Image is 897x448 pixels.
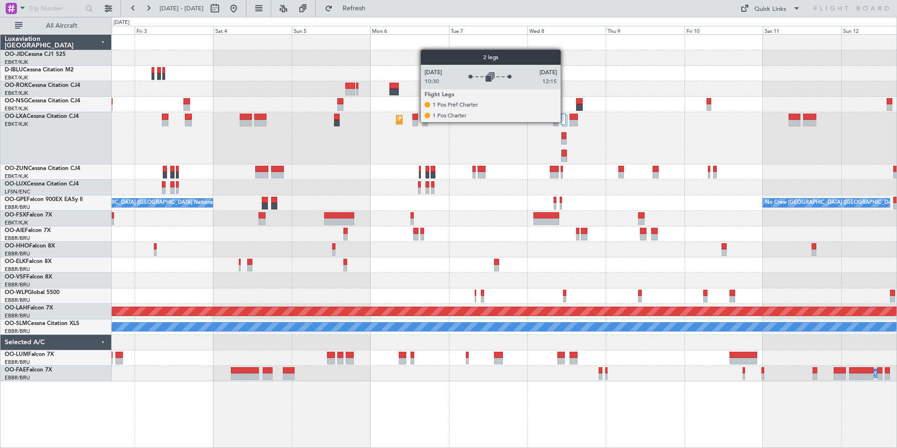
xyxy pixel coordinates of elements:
a: OO-NSGCessna Citation CJ4 [5,98,80,104]
div: Fri 3 [135,26,213,34]
a: EBKT/KJK [5,219,28,226]
a: OO-ELKFalcon 8X [5,259,52,264]
a: EBBR/BRU [5,297,30,304]
span: OO-WLP [5,290,28,295]
span: [DATE] - [DATE] [160,4,204,13]
div: Sat 11 [763,26,841,34]
a: EBBR/BRU [5,312,30,319]
a: EBBR/BRU [5,281,30,288]
span: OO-VSF [5,274,26,280]
a: OO-ROKCessna Citation CJ4 [5,83,80,88]
a: EBKT/KJK [5,90,28,97]
span: OO-LXA [5,114,27,119]
button: All Aircraft [10,18,102,33]
a: OO-LUXCessna Citation CJ4 [5,181,79,187]
span: OO-AIE [5,228,25,233]
a: EBBR/BRU [5,374,30,381]
span: OO-JID [5,52,24,57]
span: OO-ZUN [5,166,28,171]
span: OO-FSX [5,212,26,218]
span: Refresh [334,5,374,12]
div: Mon 6 [370,26,448,34]
a: EBBR/BRU [5,204,30,211]
span: OO-GPE [5,197,27,202]
a: OO-LXACessna Citation CJ4 [5,114,79,119]
a: OO-AIEFalcon 7X [5,228,51,233]
div: Sat 4 [213,26,292,34]
a: OO-FSXFalcon 7X [5,212,52,218]
a: EBBR/BRU [5,250,30,257]
a: EBKT/KJK [5,173,28,180]
input: Trip Number [29,1,83,15]
span: OO-HHO [5,243,29,249]
a: OO-SLMCessna Citation XLS [5,321,79,326]
a: EBKT/KJK [5,59,28,66]
a: EBKT/KJK [5,74,28,81]
a: OO-VSFFalcon 8X [5,274,52,280]
span: OO-ELK [5,259,26,264]
div: Quick Links [754,5,786,14]
div: Tue 7 [449,26,527,34]
span: OO-LUM [5,352,28,357]
a: OO-LUMFalcon 7X [5,352,54,357]
span: All Aircraft [24,23,99,29]
a: EBBR/BRU [5,359,30,366]
a: OO-HHOFalcon 8X [5,243,55,249]
span: OO-FAE [5,367,26,373]
span: OO-SLM [5,321,27,326]
a: EBBR/BRU [5,328,30,335]
div: Sun 5 [292,26,370,34]
span: OO-ROK [5,83,28,88]
a: LFSN/ENC [5,188,30,195]
a: EBBR/BRU [5,235,30,242]
a: OO-FAEFalcon 7X [5,367,52,373]
a: EBKT/KJK [5,121,28,128]
button: Refresh [320,1,377,16]
a: EBKT/KJK [5,105,28,112]
span: OO-LAH [5,305,27,311]
span: OO-NSG [5,98,28,104]
a: OO-ZUNCessna Citation CJ4 [5,166,80,171]
span: OO-LUX [5,181,27,187]
a: OO-GPEFalcon 900EX EASy II [5,197,83,202]
a: EBBR/BRU [5,266,30,273]
div: Planned Maint Kortrijk-[GEOGRAPHIC_DATA] [399,113,508,127]
button: Quick Links [736,1,805,16]
a: OO-LAHFalcon 7X [5,305,53,311]
a: D-IBLUCessna Citation M2 [5,67,74,73]
div: [DATE] [114,19,129,27]
div: No Crew [GEOGRAPHIC_DATA] ([GEOGRAPHIC_DATA] National) [59,196,216,210]
div: Thu 9 [606,26,684,34]
a: OO-JIDCessna CJ1 525 [5,52,66,57]
div: Wed 8 [527,26,606,34]
a: OO-WLPGlobal 5500 [5,290,60,295]
span: D-IBLU [5,67,23,73]
div: Fri 10 [684,26,763,34]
